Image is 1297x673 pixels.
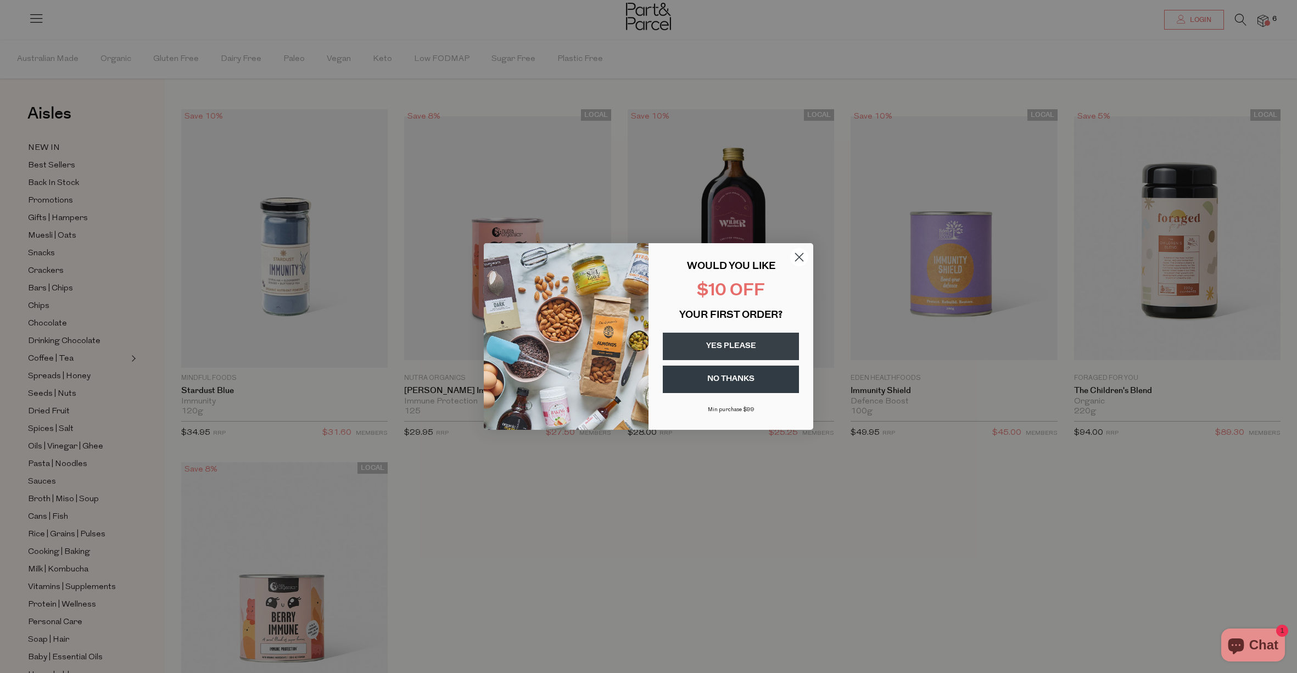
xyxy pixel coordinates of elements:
button: Close dialog [790,248,809,267]
span: Min purchase $99 [708,407,754,413]
button: YES PLEASE [663,333,799,360]
span: YOUR FIRST ORDER? [679,311,782,321]
img: 43fba0fb-7538-40bc-babb-ffb1a4d097bc.jpeg [484,243,648,430]
span: WOULD YOU LIKE [687,262,775,272]
inbox-online-store-chat: Shopify online store chat [1218,629,1288,664]
button: NO THANKS [663,366,799,393]
span: $10 OFF [697,283,765,300]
